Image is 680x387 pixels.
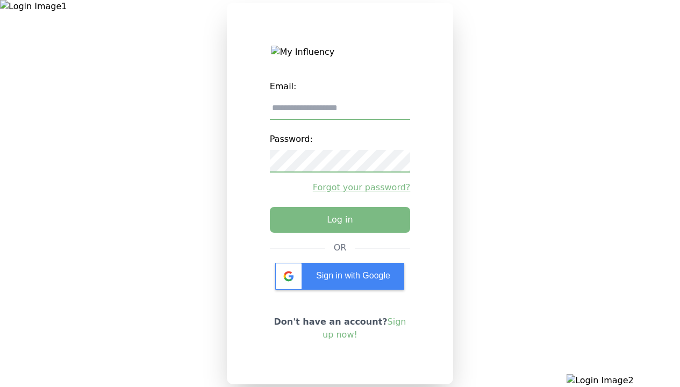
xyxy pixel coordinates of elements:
[270,76,411,97] label: Email:
[270,207,411,233] button: Log in
[275,263,404,290] div: Sign in with Google
[270,316,411,341] p: Don't have an account?
[334,241,347,254] div: OR
[270,128,411,150] label: Password:
[316,271,390,280] span: Sign in with Google
[567,374,680,387] img: Login Image2
[271,46,409,59] img: My Influency
[270,181,411,194] a: Forgot your password?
